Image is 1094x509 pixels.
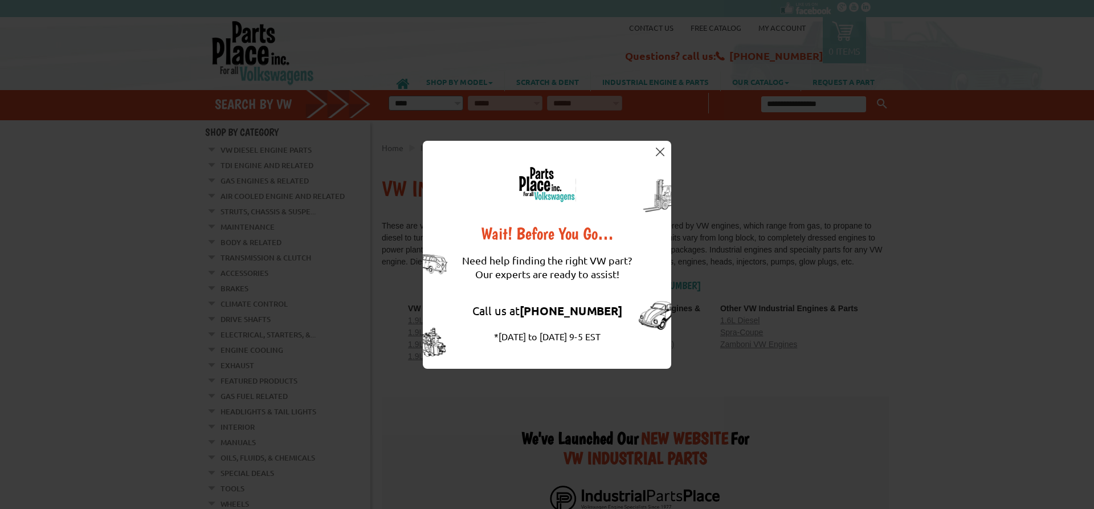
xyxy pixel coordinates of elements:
img: logo [518,166,576,202]
div: Wait! Before You Go… [462,225,632,242]
div: *[DATE] to [DATE] 9-5 EST [462,329,632,343]
img: close [656,148,664,156]
strong: [PHONE_NUMBER] [520,303,622,318]
div: Need help finding the right VW part? Our experts are ready to assist! [462,242,632,292]
a: Call us at[PHONE_NUMBER] [472,303,622,317]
